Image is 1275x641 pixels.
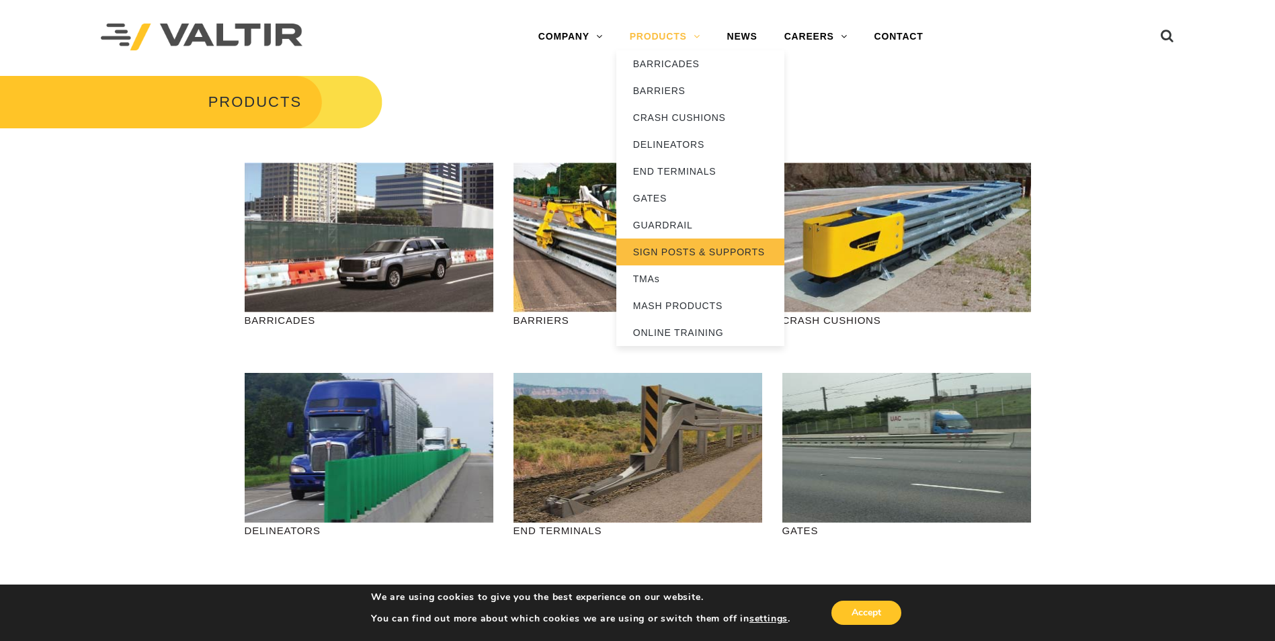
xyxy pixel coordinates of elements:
a: CONTACT [861,24,937,50]
a: GATES [616,185,784,212]
p: BARRICADES [245,312,493,328]
p: GATES [782,523,1031,538]
a: MASH PRODUCTS [616,292,784,319]
p: You can find out more about which cookies we are using or switch them off in . [371,613,790,625]
p: DELINEATORS [245,523,493,538]
a: COMPANY [525,24,616,50]
a: NEWS [714,24,771,50]
p: We are using cookies to give you the best experience on our website. [371,591,790,603]
a: BARRIERS [616,77,784,104]
a: CAREERS [771,24,861,50]
a: CRASH CUSHIONS [616,104,784,131]
p: CRASH CUSHIONS [782,312,1031,328]
a: PRODUCTS [616,24,714,50]
img: Valtir [101,24,302,51]
a: SIGN POSTS & SUPPORTS [616,239,784,265]
button: Accept [831,601,901,625]
a: BARRICADES [616,50,784,77]
a: GUARDRAIL [616,212,784,239]
p: END TERMINALS [513,523,762,538]
a: ONLINE TRAINING [616,319,784,346]
a: END TERMINALS [616,158,784,185]
a: TMAs [616,265,784,292]
a: DELINEATORS [616,131,784,158]
button: settings [749,613,788,625]
p: BARRIERS [513,312,762,328]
